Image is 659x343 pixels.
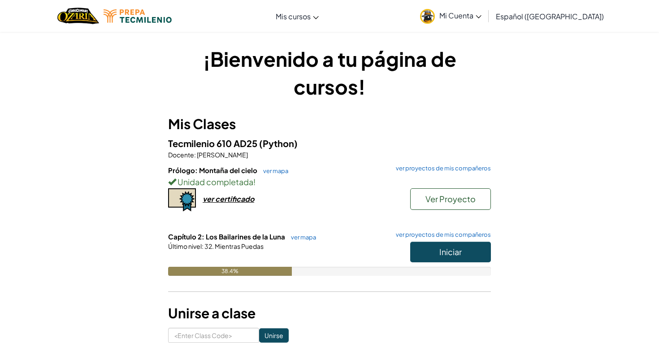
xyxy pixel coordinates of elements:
button: Ver Proyecto [410,188,491,210]
span: Mis cursos [276,12,311,21]
a: ver mapa [286,234,316,241]
a: ver proyectos de mis compañeros [391,165,491,171]
img: certificate-icon.png [168,188,196,212]
a: ver certificado [168,194,254,204]
span: Tecmilenio 610 AD25 [168,138,259,149]
span: Ver Proyecto [425,194,476,204]
span: Mientras Puedas [214,242,264,250]
span: ! [253,177,256,187]
div: ver certificado [203,194,254,204]
span: Iniciar [439,247,462,257]
span: : [194,151,196,159]
button: Iniciar [410,242,491,262]
span: Español ([GEOGRAPHIC_DATA]) [496,12,604,21]
a: Ozaria by CodeCombat logo [57,7,99,25]
span: Unidad completada [176,177,253,187]
span: Mi Cuenta [439,11,481,20]
span: Prólogo: Montaña del cielo [168,166,259,174]
h3: Unirse a clase [168,303,491,323]
div: 38.4% [168,267,292,276]
input: <Enter Class Code> [168,328,259,343]
span: Último nivel [168,242,202,250]
a: Español ([GEOGRAPHIC_DATA]) [491,4,608,28]
span: Capítulo 2: Los Bailarines de la Luna [168,232,286,241]
h1: ¡Bienvenido a tu página de cursos! [168,45,491,100]
span: (Python) [259,138,298,149]
a: Mi Cuenta [416,2,486,30]
span: : [202,242,204,250]
span: 32. [204,242,214,250]
h3: Mis Clases [168,114,491,134]
a: ver proyectos de mis compañeros [391,232,491,238]
img: avatar [420,9,435,24]
span: [PERSON_NAME] [196,151,248,159]
input: Unirse [259,328,289,343]
img: Tecmilenio logo [104,9,172,23]
a: Mis cursos [271,4,323,28]
span: Docente [168,151,194,159]
img: Home [57,7,99,25]
a: ver mapa [259,167,288,174]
